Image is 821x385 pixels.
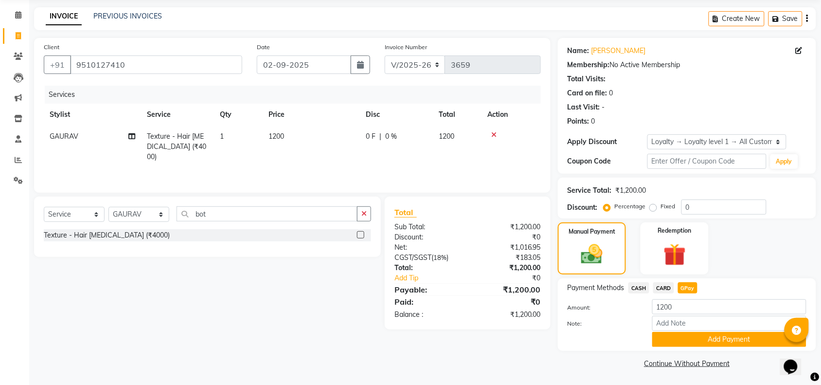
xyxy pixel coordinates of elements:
a: INVOICE [46,8,82,25]
div: ₹1,200.00 [467,310,548,320]
span: 18% [433,254,446,261]
label: Amount: [560,303,645,312]
div: Services [45,86,548,104]
button: +91 [44,55,71,74]
div: Net: [387,242,468,253]
label: Date [257,43,270,52]
div: Paid: [387,296,468,308]
a: [PERSON_NAME] [591,46,646,56]
div: - [602,102,605,112]
button: Apply [770,154,798,169]
div: Name: [568,46,589,56]
div: Last Visit: [568,102,600,112]
a: Add Tip [387,273,481,283]
span: GPay [678,282,698,293]
span: 1200 [439,132,454,141]
label: Fixed [661,202,676,211]
th: Disc [360,104,433,126]
img: _gift.svg [657,241,693,269]
div: ₹1,200.00 [467,222,548,232]
th: Service [141,104,214,126]
th: Qty [214,104,263,126]
input: Search or Scan [177,206,357,221]
div: Total: [387,263,468,273]
div: ( ) [387,253,468,263]
a: Continue Without Payment [560,359,814,369]
div: ₹0 [467,232,548,242]
input: Amount [652,299,806,314]
input: Enter Offer / Coupon Code [647,154,767,169]
div: ₹1,016.95 [467,242,548,253]
div: ₹0 [467,296,548,308]
div: Apply Discount [568,137,647,147]
span: CGST/SGST [394,253,431,262]
div: ₹1,200.00 [616,185,646,196]
span: GAURAV [50,132,78,141]
div: No Active Membership [568,60,806,70]
div: Payable: [387,284,468,295]
div: Sub Total: [387,222,468,232]
div: ₹0 [481,273,548,283]
iframe: chat widget [780,346,811,375]
span: 1200 [268,132,284,141]
div: Discount: [568,202,598,213]
label: Percentage [615,202,646,211]
button: Save [768,11,803,26]
label: Redemption [658,226,692,235]
button: Add Payment [652,332,806,347]
span: Payment Methods [568,283,625,293]
div: Texture - Hair [MEDICAL_DATA] (₹4000) [44,230,170,240]
span: 0 % [385,131,397,142]
div: Membership: [568,60,610,70]
div: ₹1,200.00 [467,284,548,295]
label: Manual Payment [569,227,615,236]
div: ₹183.05 [467,253,548,263]
span: | [379,131,381,142]
span: Total [394,207,417,218]
span: 0 F [366,131,375,142]
th: Action [482,104,541,126]
th: Stylist [44,104,141,126]
label: Invoice Number [385,43,427,52]
div: 0 [609,88,613,98]
div: Total Visits: [568,74,606,84]
span: Texture - Hair [MEDICAL_DATA] (₹4000) [147,132,206,161]
a: PREVIOUS INVOICES [93,12,162,20]
div: Coupon Code [568,156,647,166]
div: Balance : [387,310,468,320]
span: CASH [628,282,649,293]
div: Card on file: [568,88,607,98]
img: _cash.svg [574,242,609,267]
div: Discount: [387,232,468,242]
th: Total [433,104,482,126]
input: Add Note [652,316,806,331]
span: CARD [653,282,674,293]
div: Points: [568,116,589,127]
span: 1 [220,132,224,141]
input: Search by Name/Mobile/Email/Code [70,55,242,74]
label: Note: [560,319,645,328]
button: Create New [709,11,765,26]
label: Client [44,43,59,52]
th: Price [263,104,360,126]
div: ₹1,200.00 [467,263,548,273]
div: 0 [591,116,595,127]
div: Service Total: [568,185,612,196]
